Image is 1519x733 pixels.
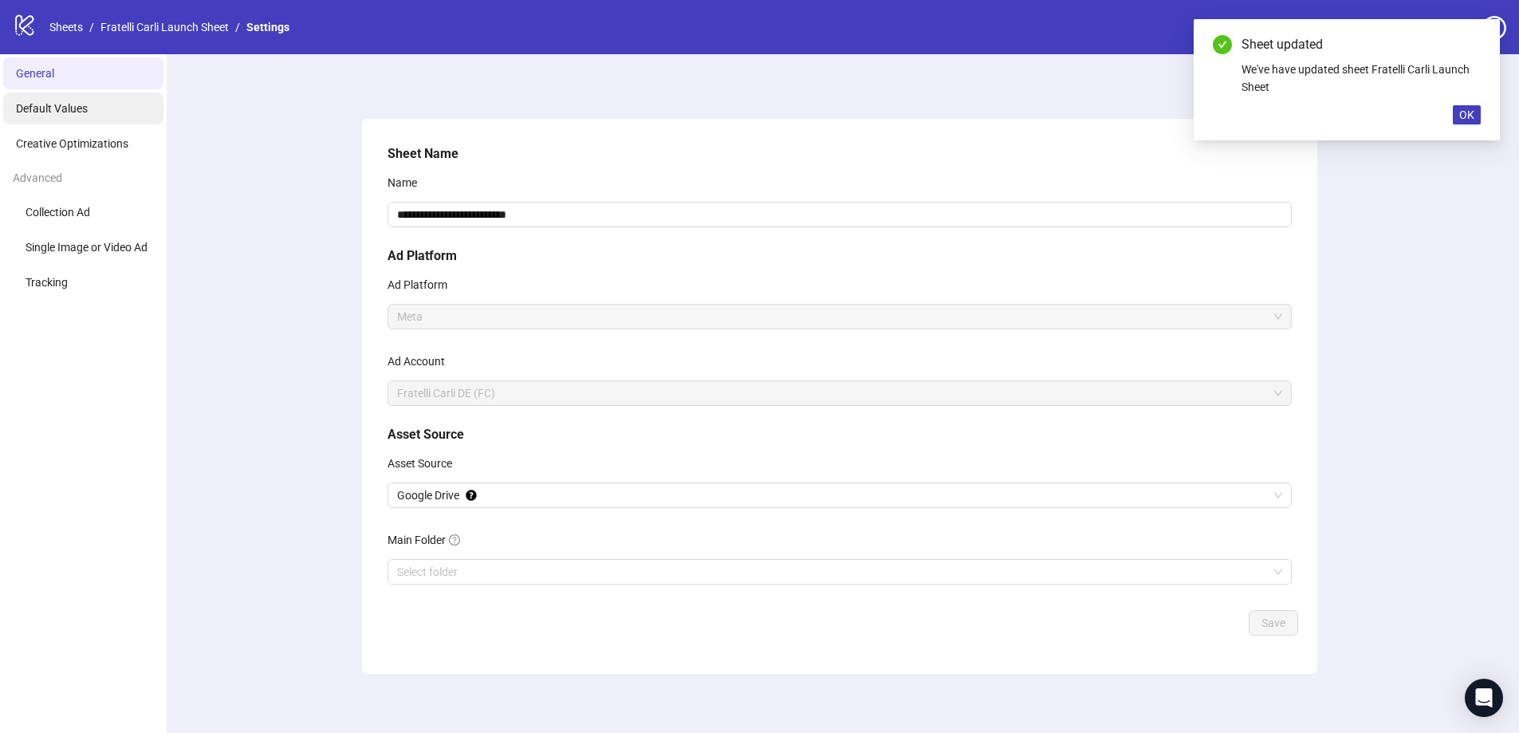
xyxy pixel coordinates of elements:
h5: Ad Platform [388,246,1292,266]
label: Main Folder [388,527,470,553]
label: Ad Account [388,349,455,374]
button: Save [1249,610,1298,636]
div: Sheet updated [1242,35,1481,54]
h5: Asset Source [388,425,1292,444]
input: Name [388,202,1292,227]
label: Asset Source [388,451,462,476]
span: Meta [397,305,1282,329]
span: check-circle [1213,35,1232,54]
div: Open Intercom Messenger [1465,679,1503,717]
a: Sheets [46,18,86,36]
span: Google Drive [397,483,1282,507]
li: / [235,18,240,36]
div: We've have updated sheet Fratelli Carli Launch Sheet [1242,61,1481,96]
span: Collection Ad [26,206,90,219]
span: question-circle [1482,16,1506,40]
a: Settings [243,18,293,36]
label: Ad Platform [388,272,458,298]
span: General [16,67,54,80]
span: Default Values [16,102,88,115]
h5: Sheet Name [388,144,1292,164]
a: Close [1463,35,1481,53]
span: OK [1459,108,1474,121]
div: Tooltip anchor [464,488,478,502]
li: / [89,18,94,36]
span: Creative Optimizations [16,137,128,150]
a: Fratelli Carli Launch Sheet [97,18,232,36]
button: OK [1453,105,1481,124]
span: Fratelli Carli DE (FC) [397,381,1282,405]
span: Tracking [26,276,68,289]
span: question-circle [449,534,460,546]
label: Name [388,170,427,195]
span: Single Image or Video Ad [26,241,148,254]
